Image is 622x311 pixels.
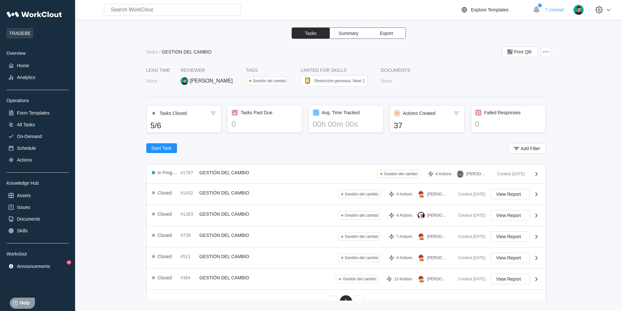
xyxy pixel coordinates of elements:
[7,120,69,129] a: All Tasks
[7,51,69,56] div: Overview
[301,68,370,73] div: LIMITED FOR SKILLS
[305,31,317,36] span: Tasks
[158,190,172,195] div: Closed
[471,7,508,12] div: Explore Templates
[340,295,352,307] a: Page 1 is your current page
[146,49,159,54] a: Tasks
[491,253,530,263] button: View Report
[394,121,460,130] div: 37
[345,256,378,260] div: Gestión del cambio
[158,170,178,175] div: In Progress
[396,234,412,239] div: 7 Actions
[491,231,530,242] button: View Report
[158,275,172,280] div: Closed
[146,78,157,84] div: None
[304,77,311,85] img: gold-2.png
[418,191,425,198] img: Sinttulo.jpg
[7,214,69,224] a: Documents
[514,50,532,54] span: Print QR
[573,4,584,15] img: user.png
[380,31,393,36] span: Export
[496,234,521,239] span: View Report
[453,213,486,218] div: Created [DATE]
[394,277,412,281] div: 13 Actions
[17,146,36,151] div: Schedule
[418,275,425,283] img: Sinttulo.jpg
[496,277,521,281] span: View Report
[418,212,425,219] img: user-4.png
[199,190,249,195] span: GESTIÓN DEL CAMBIO
[7,132,69,141] a: On-Demand
[7,108,69,117] a: Form Templates
[199,275,249,280] span: GESTIÓN DEL CAMBIO
[460,6,529,14] a: Explore Templates
[7,28,33,39] span: TRADEBE
[7,73,69,82] a: Analytics
[427,277,448,281] div: [PERSON_NAME]
[343,277,376,281] div: Gestión del cambio
[146,143,177,153] button: Start Task
[147,184,546,205] a: Closed#1432GESTIÓN DEL CAMBIOGestión del cambio4 Actions[PERSON_NAME]Created [DATE]View Report
[17,193,31,198] div: Assets
[147,205,546,226] a: Closed#1383GESTIÓN DEL CAMBIOGestión del cambio4 Actions[PERSON_NAME] [PERSON_NAME]Created [DATE]...
[199,211,249,217] span: GESTIÓN DEL CAMBIO
[509,143,546,154] button: Add Filter
[7,180,69,186] div: Knowledge Hub
[339,31,359,36] span: Summary
[158,233,172,238] div: Closed
[403,111,436,116] div: Actions Created
[162,49,212,54] div: GESTIÓN DEL CAMBIO
[17,75,35,80] div: Analytics
[199,254,249,259] span: GESTIÓN DEL CAMBIO
[418,233,425,240] img: Sinttulo.jpg
[314,79,365,83] div: Restricción permisos. Nivel 2
[158,211,172,217] div: Closed
[190,78,233,84] div: [PERSON_NAME]
[147,226,546,247] a: Closed#739GESTIÓN DEL CAMBIOGestión del cambio7 Actions[PERSON_NAME]Created [DATE]View Report
[427,234,448,239] div: [PERSON_NAME]
[181,254,197,259] div: #511
[17,205,30,210] div: Issues
[7,262,69,271] a: Announcements
[181,233,197,238] div: #739
[457,170,464,178] img: 2f847459-28ef-4a61-85e4-954d408df519.jpg
[396,256,412,260] div: 4 Actions
[496,256,521,260] span: View Report
[427,213,448,218] div: [PERSON_NAME] [PERSON_NAME]
[199,233,249,238] span: GESTIÓN DEL CAMBIO
[453,192,486,196] div: Created [DATE]
[345,213,378,218] div: Gestión del cambio
[151,121,217,130] div: 5/6
[181,77,188,85] img: user.png
[246,68,291,73] div: Tags
[17,63,29,68] div: Home
[345,192,378,196] div: Gestión del cambio
[345,234,378,239] div: Gestión del cambio
[484,110,521,115] div: Failed Responses
[353,295,365,307] a: Next page
[17,264,50,269] div: Announcements
[418,254,425,261] img: Sinttulo.jpg
[381,78,391,84] div: None
[313,120,379,129] div: 00h 00m 00s
[158,254,172,259] div: Closed
[475,120,542,129] div: 0
[104,4,241,16] input: Search WorkClout
[17,216,40,222] div: Documents
[181,190,197,195] div: #1432
[147,164,546,184] a: In Progress#1787GESTIÓN DEL CAMBIOGestión del cambio4 Actions[PERSON_NAME]Created [DATE]
[7,251,69,257] div: Workclout
[521,146,540,151] span: Add Filter
[7,191,69,200] a: Assets
[292,28,330,39] button: Tasks
[146,49,158,54] div: Tasks
[159,49,160,54] div: /
[7,61,69,70] a: Home
[436,172,452,176] div: 4 Actions
[17,122,35,127] div: All Tasks
[396,213,412,218] div: 4 Actions
[17,134,42,139] div: On-Demand
[330,28,368,39] button: Summary
[7,144,69,153] a: Schedule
